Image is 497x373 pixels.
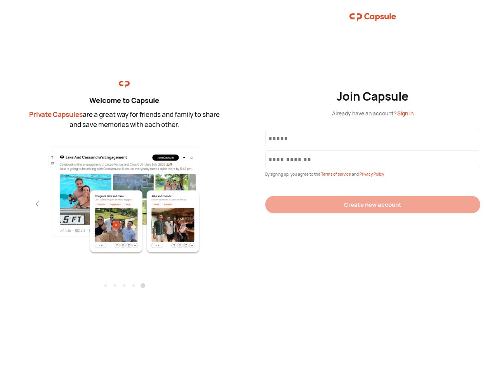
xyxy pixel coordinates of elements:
span: Privacy Policy [360,171,384,177]
div: Create new account [344,200,401,209]
img: logo [349,9,396,25]
div: are a great way for friends and family to share and save memories with each other. [27,110,221,129]
div: Already have an account? [332,109,414,117]
span: Private Capsules [29,110,83,119]
img: logo [119,79,130,90]
span: Terms of service [321,171,352,177]
button: Create new account [265,196,480,213]
div: Welcome to Capsule [27,95,221,106]
div: By signing up, you agree to the and [265,171,480,177]
span: Sign in [397,110,414,117]
img: fifth.png [40,145,209,254]
div: Join Capsule [337,89,409,103]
